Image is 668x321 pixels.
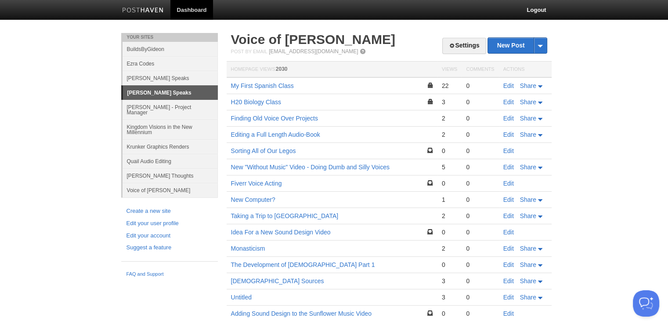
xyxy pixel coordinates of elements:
[126,231,213,241] a: Edit your account
[520,115,536,122] span: Share
[466,147,494,155] div: 0
[123,168,218,183] a: [PERSON_NAME] Thoughts
[442,179,457,187] div: 0
[466,131,494,139] div: 0
[488,38,546,53] a: New Post
[437,62,462,78] th: Views
[126,207,213,216] a: Create a new site
[503,245,514,252] a: Edit
[466,244,494,252] div: 0
[442,196,457,204] div: 1
[503,115,514,122] a: Edit
[466,98,494,106] div: 0
[231,98,281,106] a: H20 Biology Class
[466,293,494,301] div: 0
[520,131,536,138] span: Share
[466,196,494,204] div: 0
[126,243,213,252] a: Suggest a feature
[520,196,536,203] span: Share
[231,49,267,54] span: Post by Email
[499,62,552,78] th: Actions
[442,277,457,285] div: 3
[633,290,659,317] iframe: Help Scout Beacon - Open
[231,180,282,187] a: Fiverr Voice Acting
[520,164,536,171] span: Share
[231,147,296,154] a: Sorting All of Our Legos
[466,163,494,171] div: 0
[123,56,218,71] a: Ezra Codes
[231,261,375,268] a: The Development of [DEMOGRAPHIC_DATA] Part 1
[442,228,457,236] div: 0
[466,310,494,317] div: 0
[520,98,536,106] span: Share
[442,212,457,220] div: 2
[227,62,437,78] th: Homepage Views
[466,228,494,236] div: 0
[520,277,536,285] span: Share
[123,183,218,197] a: Voice of [PERSON_NAME]
[121,33,218,42] li: Your Sites
[126,270,213,278] a: FAQ and Support
[503,164,514,171] a: Edit
[123,120,218,139] a: Kingdom Visions in the New Millennium
[466,212,494,220] div: 0
[276,66,288,72] span: 2030
[231,310,372,317] a: Adding Sound Design to the Sunflower Music Video
[442,163,457,171] div: 5
[122,7,164,14] img: Posthaven-bar
[503,277,514,285] a: Edit
[520,294,536,301] span: Share
[231,294,252,301] a: Untitled
[503,131,514,138] a: Edit
[231,212,339,219] a: Taking a Trip to [GEOGRAPHIC_DATA]
[503,261,514,268] a: Edit
[520,212,536,219] span: Share
[442,310,457,317] div: 0
[442,114,457,122] div: 2
[442,82,457,90] div: 22
[442,38,486,54] a: Settings
[442,261,457,269] div: 0
[269,48,358,55] a: [EMAIL_ADDRESS][DOMAIN_NAME]
[231,164,390,171] a: New "Without Music" Video - Doing Dumb and Silly Voices
[126,219,213,228] a: Edit your user profile
[503,147,514,154] a: Edit
[503,310,514,317] a: Edit
[123,100,218,120] a: [PERSON_NAME] - Project Manager
[503,212,514,219] a: Edit
[123,139,218,154] a: Krunker Graphics Renders
[462,62,498,78] th: Comments
[442,147,457,155] div: 0
[231,277,324,285] a: [DEMOGRAPHIC_DATA] Sources
[231,245,265,252] a: Monasticism
[520,261,536,268] span: Share
[520,82,536,89] span: Share
[503,294,514,301] a: Edit
[503,82,514,89] a: Edit
[466,114,494,122] div: 0
[503,229,514,236] a: Edit
[231,131,320,138] a: Editing a Full Length Audio-Book
[503,180,514,187] a: Edit
[442,244,457,252] div: 2
[123,42,218,56] a: BuildsByGideon
[123,71,218,85] a: [PERSON_NAME] Speaks
[466,179,494,187] div: 0
[231,115,318,122] a: Finding Old Voice Over Projects
[231,196,275,203] a: New Computer?
[442,293,457,301] div: 3
[442,98,457,106] div: 3
[231,32,396,47] a: Voice of [PERSON_NAME]
[123,86,218,100] a: [PERSON_NAME] Speaks
[503,98,514,106] a: Edit
[466,261,494,269] div: 0
[520,245,536,252] span: Share
[123,154,218,168] a: Quail Audio Editing
[503,196,514,203] a: Edit
[231,82,294,89] a: My First Spanish Class
[442,131,457,139] div: 2
[466,277,494,285] div: 0
[231,229,331,236] a: Idea For a New Sound Design Video
[466,82,494,90] div: 0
